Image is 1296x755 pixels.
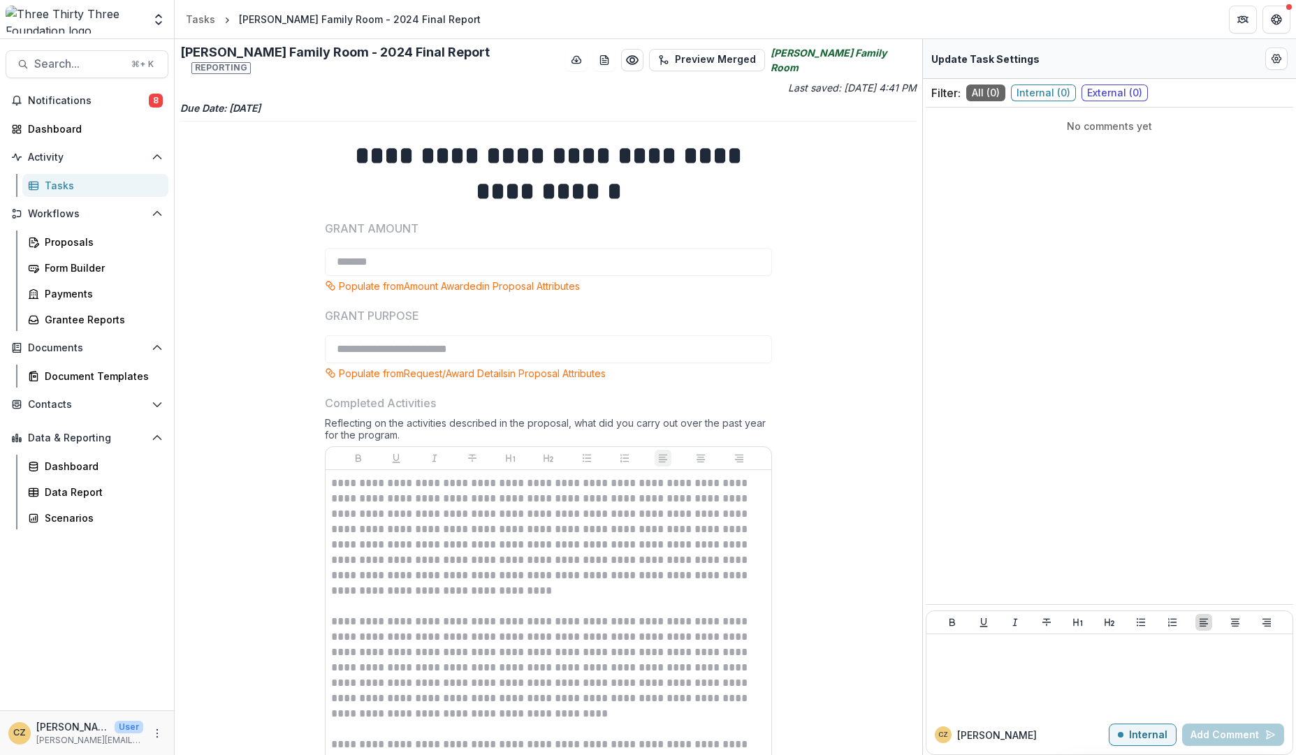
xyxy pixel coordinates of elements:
[191,62,251,73] span: Reporting
[325,220,418,237] p: GRANT AMOUNT
[45,312,157,327] div: Grantee Reports
[578,450,595,467] button: Bullet List
[45,459,157,474] div: Dashboard
[6,427,168,449] button: Open Data & Reporting
[28,95,149,107] span: Notifications
[22,506,168,529] a: Scenarios
[45,261,157,275] div: Form Builder
[1038,614,1055,631] button: Strike
[692,450,709,467] button: Align Center
[325,395,436,411] p: Completed Activities
[149,725,166,742] button: More
[180,9,221,29] a: Tasks
[28,208,146,220] span: Workflows
[6,117,168,140] a: Dashboard
[593,49,616,71] button: download-word-button
[186,12,215,27] div: Tasks
[771,45,917,75] i: [PERSON_NAME] Family Room
[616,450,633,467] button: Ordered List
[36,719,109,734] p: [PERSON_NAME]
[1082,85,1148,101] span: External ( 0 )
[45,511,157,525] div: Scenarios
[1262,6,1290,34] button: Get Help
[350,450,367,467] button: Bold
[1007,614,1024,631] button: Italicize
[45,235,157,249] div: Proposals
[1109,724,1177,746] button: Internal
[1011,85,1076,101] span: Internal ( 0 )
[22,230,168,254] a: Proposals
[1227,614,1244,631] button: Align Center
[1229,6,1257,34] button: Partners
[6,89,168,112] button: Notifications8
[649,49,765,71] button: Preview Merged
[931,52,1040,66] p: Update Task Settings
[28,432,146,444] span: Data & Reporting
[28,399,146,411] span: Contacts
[551,80,917,95] p: Last saved: [DATE] 4:41 PM
[180,101,917,115] p: Due Date: [DATE]
[36,734,143,747] p: [PERSON_NAME][EMAIL_ADDRESS][DOMAIN_NAME]
[325,307,419,324] p: GRANT PURPOSE
[22,256,168,279] a: Form Builder
[957,728,1037,742] p: [PERSON_NAME]
[180,9,486,29] nav: breadcrumb
[6,337,168,359] button: Open Documents
[731,450,748,467] button: Align Right
[45,369,157,383] div: Document Templates
[28,152,146,163] span: Activity
[22,365,168,388] a: Document Templates
[45,286,157,301] div: Payments
[129,57,156,72] div: ⌘ + K
[1182,724,1284,746] button: Add Comment
[565,49,588,71] button: download-button
[325,417,772,446] div: Reflecting on the activities described in the proposal, what did you carry out over the past year...
[502,450,519,467] button: Heading 1
[13,728,26,738] div: Christine Zachai
[6,6,143,34] img: Three Thirty Three Foundation logo
[464,450,481,467] button: Strike
[1164,614,1181,631] button: Ordered List
[180,45,560,75] h2: [PERSON_NAME] Family Room - 2024 Final Report
[6,203,168,225] button: Open Workflows
[339,279,580,293] p: Populate from Amount Awarded in Proposal Attributes
[28,342,146,354] span: Documents
[1258,614,1275,631] button: Align Right
[975,614,992,631] button: Underline
[426,450,443,467] button: Italicize
[6,393,168,416] button: Open Contacts
[931,85,961,101] p: Filter:
[149,6,168,34] button: Open entity switcher
[621,49,643,71] button: Preview f2381940-4e70-4b53-b79e-2e5b4fbb262d.pdf
[655,450,671,467] button: Align Left
[388,450,405,467] button: Underline
[1195,614,1212,631] button: Align Left
[944,614,961,631] button: Bold
[339,366,606,381] p: Populate from Request/Award Details in Proposal Attributes
[149,94,163,108] span: 8
[938,731,948,738] div: Christine Zachai
[22,282,168,305] a: Payments
[22,174,168,197] a: Tasks
[6,50,168,78] button: Search...
[540,450,557,467] button: Heading 2
[931,119,1288,133] p: No comments yet
[22,308,168,331] a: Grantee Reports
[45,178,157,193] div: Tasks
[1101,614,1118,631] button: Heading 2
[45,485,157,499] div: Data Report
[28,122,157,136] div: Dashboard
[966,85,1005,101] span: All ( 0 )
[22,481,168,504] a: Data Report
[1129,729,1167,741] p: Internal
[1133,614,1149,631] button: Bullet List
[1265,47,1288,70] button: Edit Form Settings
[22,455,168,478] a: Dashboard
[115,721,143,733] p: User
[1070,614,1086,631] button: Heading 1
[34,57,123,71] span: Search...
[239,12,481,27] div: [PERSON_NAME] Family Room - 2024 Final Report
[6,146,168,168] button: Open Activity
